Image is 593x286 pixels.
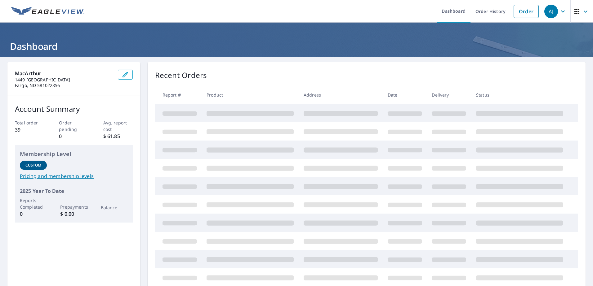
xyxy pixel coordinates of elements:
th: Address [299,86,383,104]
p: Prepayments [60,204,87,210]
th: Status [471,86,568,104]
div: AJ [544,5,558,18]
p: Order pending [59,119,88,132]
th: Delivery [427,86,471,104]
p: 0 [20,210,47,218]
h1: Dashboard [7,40,586,53]
p: Account Summary [15,103,133,115]
img: EV Logo [11,7,84,16]
th: Date [383,86,427,104]
p: Reports Completed [20,197,47,210]
p: 2025 Year To Date [20,187,128,195]
p: MacArthur [15,70,113,77]
p: Fargo, ND 581022856 [15,83,113,88]
p: 1449 [GEOGRAPHIC_DATA] [15,77,113,83]
p: Balance [101,204,128,211]
p: Recent Orders [155,70,207,81]
p: $ 0.00 [60,210,87,218]
p: 39 [15,126,44,133]
p: Avg. report cost [103,119,133,132]
p: Total order [15,119,44,126]
p: Custom [25,162,42,168]
th: Product [202,86,299,104]
p: 0 [59,132,88,140]
th: Report # [155,86,202,104]
p: Membership Level [20,150,128,158]
a: Order [514,5,539,18]
p: $ 61.85 [103,132,133,140]
a: Pricing and membership levels [20,172,128,180]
